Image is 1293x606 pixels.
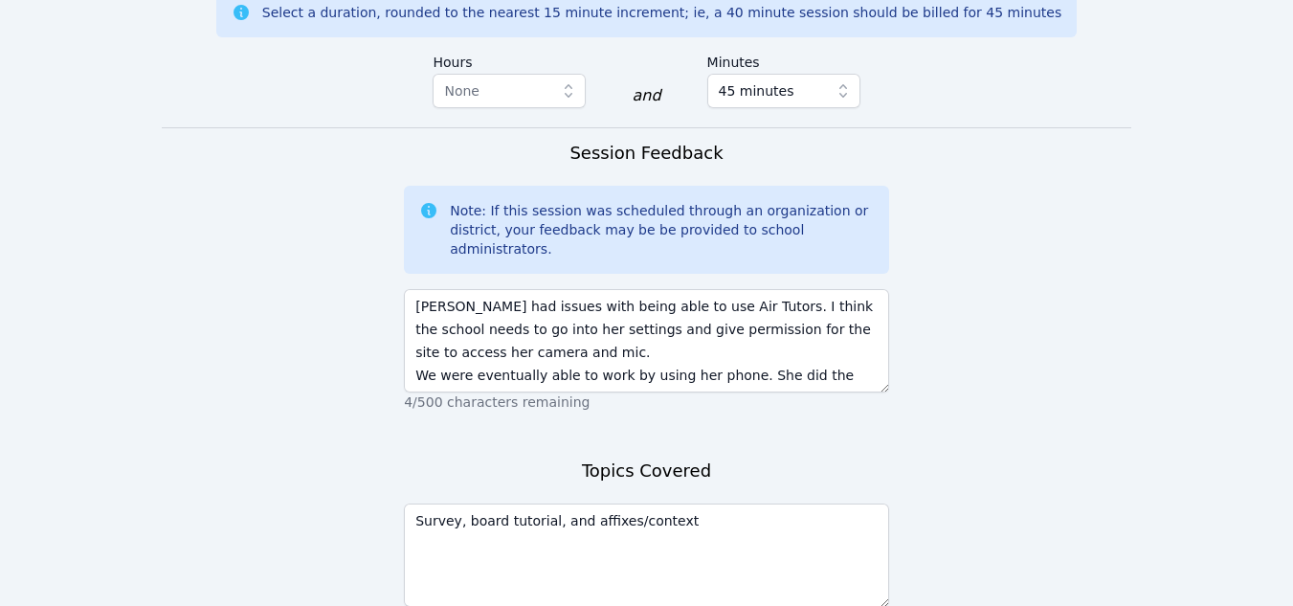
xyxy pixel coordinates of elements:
p: 4/500 characters remaining [404,393,889,412]
textarea: [PERSON_NAME] had issues with being able to use Air Tutors. I think the school needs to go into h... [404,289,889,393]
h3: Session Feedback [569,140,723,167]
span: 45 minutes [719,79,794,102]
label: Minutes [707,45,860,74]
div: and [632,84,660,107]
button: 45 minutes [707,74,860,108]
button: None [433,74,586,108]
div: Select a duration, rounded to the nearest 15 minute increment; ie, a 40 minute session should be ... [262,3,1061,22]
div: Note: If this session was scheduled through an organization or district, your feedback may be be ... [450,201,874,258]
label: Hours [433,45,586,74]
h3: Topics Covered [582,458,711,484]
span: None [444,83,479,99]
